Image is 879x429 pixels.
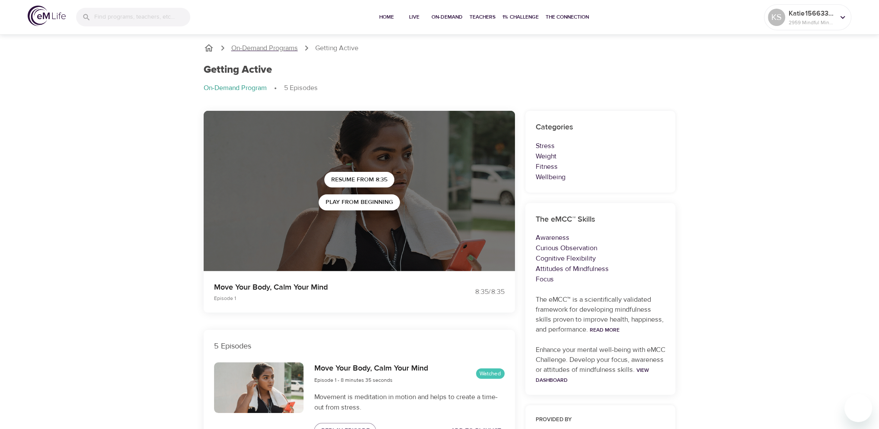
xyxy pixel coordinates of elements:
[536,253,665,264] p: Cognitive Flexibility
[546,13,589,22] span: The Connection
[536,367,649,384] a: View Dashboard
[319,194,400,210] button: Play from beginning
[331,174,387,185] span: Resume from 8:35
[94,8,190,26] input: Find programs, teachers, etc...
[536,264,665,274] p: Attitudes of Mindfulness
[536,141,665,151] p: Stress
[432,13,463,22] span: On-Demand
[231,43,298,53] a: On-Demand Programs
[204,83,676,94] nav: breadcrumb
[204,83,267,93] p: On-Demand Program
[502,13,539,22] span: 1% Challenge
[204,43,676,53] nav: breadcrumb
[536,345,665,385] p: Enhance your mental well-being with eMCC Challenge. Develop your focus, awareness or attitudes of...
[204,64,272,76] h1: Getting Active
[536,151,665,161] p: Weight
[536,416,665,425] h6: Provided by
[536,274,665,284] p: Focus
[315,43,358,53] p: Getting Active
[768,9,785,26] div: KS
[404,13,425,22] span: Live
[536,161,665,172] p: Fitness
[314,377,392,384] span: Episode 1 - 8 minutes 35 seconds
[789,8,834,19] p: Katie1566335097
[536,295,665,335] p: The eMCC™ is a scientifically validated framework for developing mindfulness skills proven to imp...
[536,172,665,182] p: Wellbeing
[214,281,429,293] p: Move Your Body, Calm Your Mind
[284,83,318,93] p: 5 Episodes
[536,121,665,134] h6: Categories
[314,392,504,413] p: Movement is meditation in motion and helps to create a time-out from stress.
[324,172,394,188] button: Resume from 8:35
[214,294,429,302] p: Episode 1
[440,287,505,297] div: 8:35 / 8:35
[28,6,66,26] img: logo
[476,370,505,378] span: Watched
[789,19,834,26] p: 2959 Mindful Minutes
[326,197,393,208] span: Play from beginning
[844,394,872,422] iframe: Button to launch messaging window
[536,243,665,253] p: Curious Observation
[536,232,665,243] p: Awareness
[470,13,495,22] span: Teachers
[214,340,505,352] p: 5 Episodes
[590,326,620,333] a: Read More
[376,13,397,22] span: Home
[314,362,428,375] h6: Move Your Body, Calm Your Mind
[536,213,665,226] h6: The eMCC™ Skills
